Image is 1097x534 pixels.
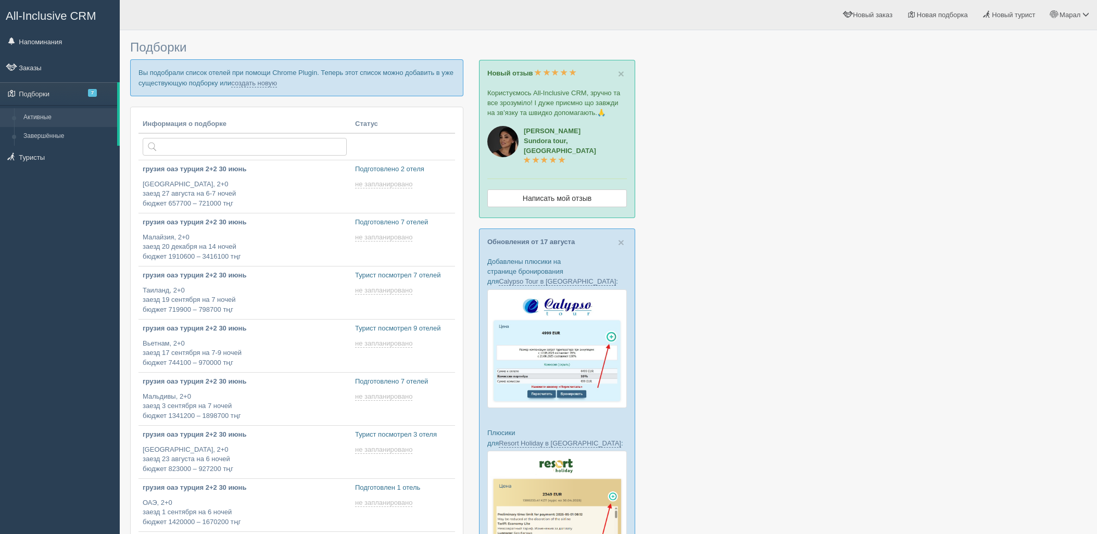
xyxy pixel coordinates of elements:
p: Подготовлено 7 отелей [355,377,451,387]
span: не запланировано [355,286,412,295]
a: Написать мой отзыв [487,189,627,207]
a: Активные [19,108,117,127]
a: не запланировано [355,286,414,295]
a: грузия оаэ турция 2+2 30 июнь Малайзия, 2+0заезд 20 декабря на 14 ночейбюджет 1910600 – 3416100 тңг [138,213,351,266]
span: Новый турист [992,11,1035,19]
span: не запланировано [355,339,412,348]
span: Новая подборка [917,11,968,19]
button: Close [618,68,624,79]
p: грузия оаэ турция 2+2 30 июнь [143,164,347,174]
a: грузия оаэ турция 2+2 30 июнь Вьетнам, 2+0заезд 17 сентября на 7-9 ночейбюджет 744100 – 970000 тңг [138,320,351,372]
p: [GEOGRAPHIC_DATA], 2+0 заезд 27 августа на 6-7 ночей бюджет 657700 – 721000 тңг [143,180,347,209]
p: ОАЭ, 2+0 заезд 1 сентября на 6 ночей бюджет 1420000 – 1670200 тңг [143,498,347,527]
p: Турист посмотрел 3 отеля [355,430,451,440]
span: All-Inclusive CRM [6,9,96,22]
p: Подготовлено 7 отелей [355,218,451,227]
span: Марал [1060,11,1080,19]
a: грузия оаэ турция 2+2 30 июнь Таиланд, 2+0заезд 19 сентября на 7 ночейбюджет 719900 – 798700 тңг [138,266,351,319]
p: Мальдивы, 2+0 заезд 3 сентября на 7 ночей бюджет 1341200 – 1898700 тңг [143,392,347,421]
a: грузия оаэ турция 2+2 30 июнь [GEOGRAPHIC_DATA], 2+0заезд 23 августа на 6 ночейбюджет 823000 – 92... [138,426,351,478]
a: создать новую [231,79,277,87]
span: Новый заказ [853,11,892,19]
a: Calypso Tour в [GEOGRAPHIC_DATA] [499,277,616,286]
p: Турист посмотрел 9 отелей [355,324,451,334]
p: грузия оаэ турция 2+2 30 июнь [143,271,347,281]
p: грузия оаэ турция 2+2 30 июнь [143,483,347,493]
a: [PERSON_NAME]Sundora tour, [GEOGRAPHIC_DATA] [524,127,596,164]
p: Подготовлено 2 отеля [355,164,451,174]
span: Подборки [130,40,186,54]
span: × [618,68,624,80]
a: Resort Holiday в [GEOGRAPHIC_DATA] [499,439,621,448]
img: calypso-tour-proposal-crm-for-travel-agency.jpg [487,289,627,409]
p: Користуємось All-Inclusive CRM, зручно та все зрозуміло! І дуже приємно що завжди на зв’язку та ш... [487,88,627,118]
a: Завершённые [19,127,117,146]
a: Новый отзыв [487,69,576,77]
p: Малайзия, 2+0 заезд 20 декабря на 14 ночей бюджет 1910600 – 3416100 тңг [143,233,347,262]
a: Обновления от 17 августа [487,238,575,246]
p: Вы подобрали список отелей при помощи Chrome Plugin. Теперь этот список можно добавить в уже суще... [130,59,463,96]
span: 7 [88,89,97,97]
a: не запланировано [355,233,414,241]
p: Добавлены плюсики на странице бронирования для : [487,257,627,286]
a: All-Inclusive CRM [1,1,119,29]
p: грузия оаэ турция 2+2 30 июнь [143,324,347,334]
p: Турист посмотрел 7 отелей [355,271,451,281]
a: грузия оаэ турция 2+2 30 июнь Мальдивы, 2+0заезд 3 сентября на 7 ночейбюджет 1341200 – 1898700 тңг [138,373,351,425]
a: не запланировано [355,339,414,348]
span: × [618,236,624,248]
p: грузия оаэ турция 2+2 30 июнь [143,377,347,387]
a: грузия оаэ турция 2+2 30 июнь [GEOGRAPHIC_DATA], 2+0заезд 27 августа на 6-7 ночейбюджет 657700 – ... [138,160,351,213]
button: Close [618,237,624,248]
a: не запланировано [355,499,414,507]
a: не запланировано [355,392,414,401]
span: не запланировано [355,180,412,188]
p: Подготовлен 1 отель [355,483,451,493]
span: не запланировано [355,233,412,241]
a: грузия оаэ турция 2+2 30 июнь ОАЭ, 2+0заезд 1 сентября на 6 ночейбюджет 1420000 – 1670200 тңг [138,479,351,531]
p: грузия оаэ турция 2+2 30 июнь [143,218,347,227]
input: Поиск по стране или туристу [143,138,347,156]
p: [GEOGRAPHIC_DATA], 2+0 заезд 23 августа на 6 ночей бюджет 823000 – 927200 тңг [143,445,347,474]
p: Таиланд, 2+0 заезд 19 сентября на 7 ночей бюджет 719900 – 798700 тңг [143,286,347,315]
span: не запланировано [355,392,412,401]
a: не запланировано [355,446,414,454]
span: не запланировано [355,446,412,454]
p: Вьетнам, 2+0 заезд 17 сентября на 7-9 ночей бюджет 744100 – 970000 тңг [143,339,347,368]
th: Информация о подборке [138,115,351,134]
p: Плюсики для : [487,428,627,448]
th: Статус [351,115,455,134]
p: грузия оаэ турция 2+2 30 июнь [143,430,347,440]
span: не запланировано [355,499,412,507]
a: не запланировано [355,180,414,188]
